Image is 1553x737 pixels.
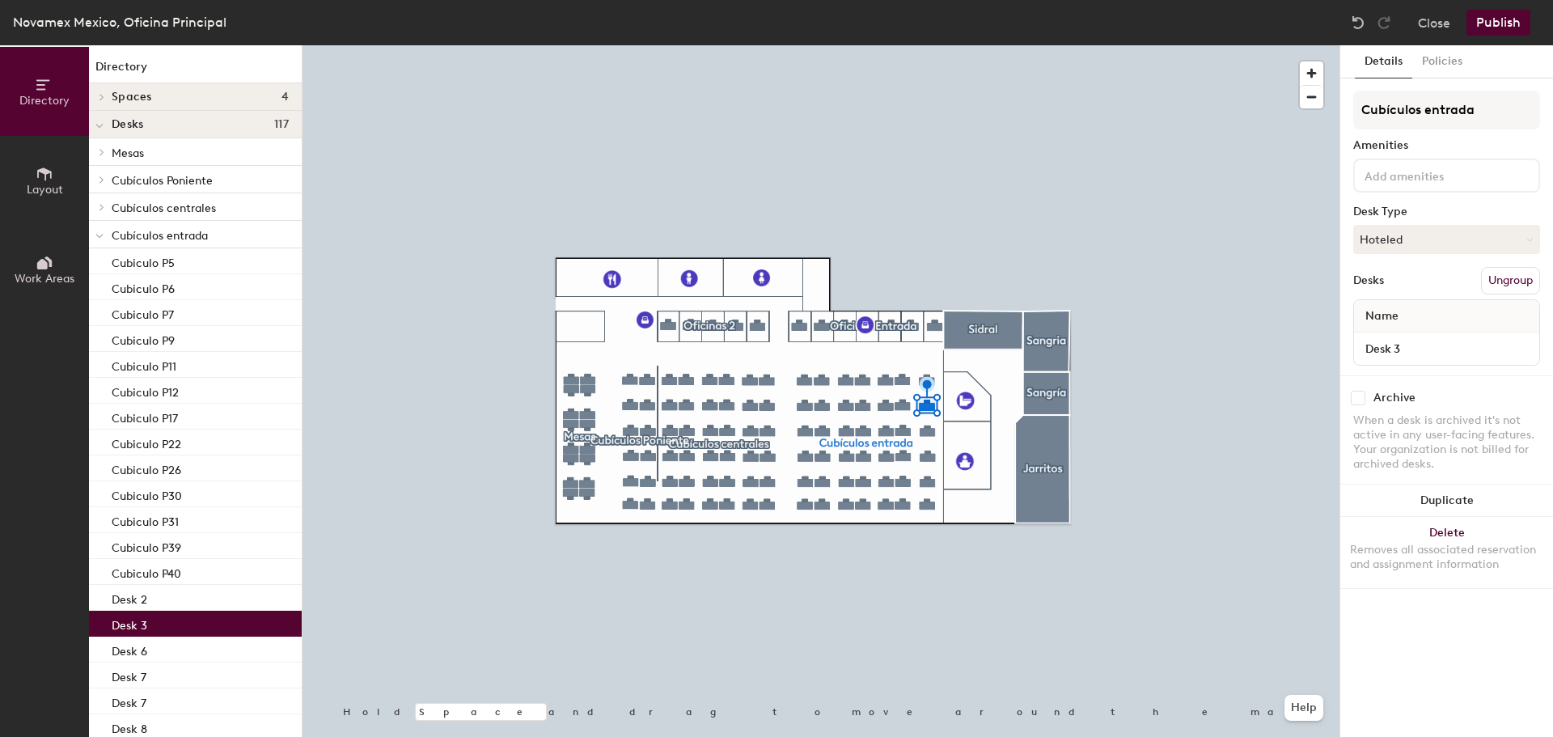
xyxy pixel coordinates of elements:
[112,229,208,243] span: Cubículos entrada
[112,303,174,322] p: Cubiculo P7
[112,355,176,374] p: Cubiculo P11
[1373,392,1415,405] div: Archive
[112,485,182,503] p: Cubiculo P30
[1357,337,1536,360] input: Unnamed desk
[274,118,289,131] span: 117
[112,640,147,659] p: Desk 6
[27,183,63,197] span: Layout
[15,272,74,286] span: Work Areas
[112,536,181,555] p: Cubiculo P39
[112,329,175,348] p: Cubiculo P9
[112,91,152,104] span: Spaces
[1284,695,1323,721] button: Help
[1353,225,1540,254] button: Hoteled
[112,562,181,581] p: Cubiculo P40
[1376,15,1392,31] img: Redo
[1412,45,1472,78] button: Policies
[1361,165,1507,184] input: Add amenities
[112,588,147,607] p: Desk 2
[112,692,146,710] p: Desk 7
[112,201,216,215] span: Cubículos centrales
[1350,15,1366,31] img: Undo
[1357,302,1407,331] span: Name
[112,174,213,188] span: Cubículos Poniente
[112,666,146,684] p: Desk 7
[112,146,144,160] span: Mesas
[281,91,289,104] span: 4
[19,94,70,108] span: Directory
[1353,205,1540,218] div: Desk Type
[1340,517,1553,588] button: DeleteRemoves all associated reservation and assignment information
[112,718,147,736] p: Desk 8
[1466,10,1530,36] button: Publish
[112,277,175,296] p: Cubiculo P6
[112,433,181,451] p: Cubiculo P22
[1350,543,1543,572] div: Removes all associated reservation and assignment information
[1353,139,1540,152] div: Amenities
[112,407,178,426] p: Cubiculo P17
[112,381,179,400] p: Cubiculo P12
[89,58,302,83] h1: Directory
[112,459,181,477] p: Cubiculo P26
[112,510,179,529] p: Cubiculo P31
[13,12,226,32] div: Novamex Mexico, Oficina Principal
[1353,413,1540,472] div: When a desk is archived it's not active in any user-facing features. Your organization is not bil...
[1355,45,1412,78] button: Details
[1481,267,1540,294] button: Ungroup
[112,252,175,270] p: Cubiculo P5
[1340,485,1553,517] button: Duplicate
[112,118,143,131] span: Desks
[112,614,147,633] p: Desk 3
[1353,274,1384,287] div: Desks
[1418,10,1450,36] button: Close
